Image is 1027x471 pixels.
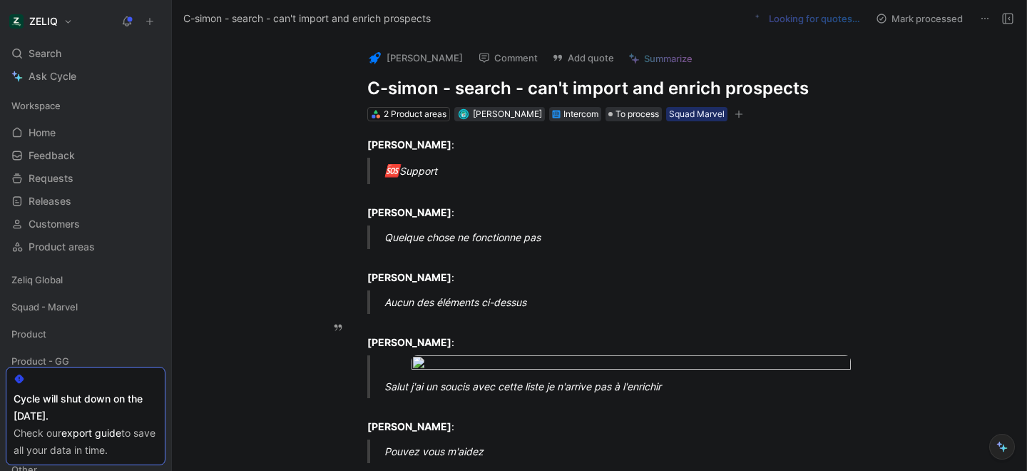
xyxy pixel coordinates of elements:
span: Feedback [29,148,75,163]
a: Requests [6,168,165,189]
div: : [367,320,861,350]
div: Product [6,323,165,349]
span: [PERSON_NAME] [473,108,542,119]
div: Cycle will shut down on the [DATE]. [14,390,158,425]
span: Product - GG [11,354,69,368]
span: Requests [29,171,73,186]
div: Squad - Marvel [6,296,165,318]
div: Salut j'ai un soucis avec cette liste je n'arrive pas à l'enrichir [384,379,878,394]
span: C-simon - search - can't import and enrich prospects [183,10,431,27]
h1: C-simon - search - can't import and enrich prospects [367,77,861,100]
img: ZELIQ [9,14,24,29]
div: : [367,404,861,434]
div: 2 Product areas [384,107,446,121]
span: Ask Cycle [29,68,76,85]
img: logo [368,51,382,65]
span: Product [11,327,46,341]
a: Releases [6,191,165,212]
a: export guide [61,427,121,439]
span: Workspace [11,98,61,113]
button: logo[PERSON_NAME] [362,47,469,69]
div: Product [6,323,165,345]
strong: [PERSON_NAME] [367,420,451,432]
div: Squad - Marvel [6,296,165,322]
div: Product - GG [6,350,165,376]
div: Quelque chose ne fonctionne pas [384,230,878,245]
span: Search [29,45,61,62]
a: Home [6,122,165,143]
span: Home [29,126,56,140]
span: Squad - Marvel [11,300,78,314]
button: Looking for quotes… [748,9,867,29]
span: To process [615,107,659,121]
div: Aucun des éléments ci-dessus [384,295,878,310]
span: Summarize [644,52,693,65]
button: Add quote [546,48,620,68]
div: Zeliq Global [6,269,165,290]
div: Squad Marvel [669,107,725,121]
span: 🆘 [384,163,399,178]
a: Product areas [6,236,165,258]
div: : [367,255,861,285]
h1: ZELIQ [29,15,58,28]
div: Workspace [6,95,165,116]
button: Comment [472,48,544,68]
strong: [PERSON_NAME] [367,206,451,218]
div: Zeliq Global [6,269,165,295]
div: Product - GG [6,350,165,372]
a: Feedback [6,145,165,166]
div: Check our to save all your data in time. [14,425,158,459]
strong: [PERSON_NAME] [367,138,451,151]
div: Intercom [563,107,598,121]
span: Customers [29,217,80,231]
div: Support [384,162,878,181]
img: avatar [459,110,467,118]
div: Pouvez vous m'aidez [384,444,878,459]
span: Zeliq Global [11,273,63,287]
strong: [PERSON_NAME] [367,336,451,348]
button: ZELIQZELIQ [6,11,76,31]
button: Mark processed [869,9,969,29]
div: : [367,137,861,152]
a: Customers [6,213,165,235]
button: Summarize [622,49,699,69]
div: To process [606,107,662,121]
strong: [PERSON_NAME] [367,271,451,283]
a: Ask Cycle [6,66,165,87]
span: Product areas [29,240,95,254]
div: Search [6,43,165,64]
span: Releases [29,194,71,208]
div: : [367,190,861,220]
